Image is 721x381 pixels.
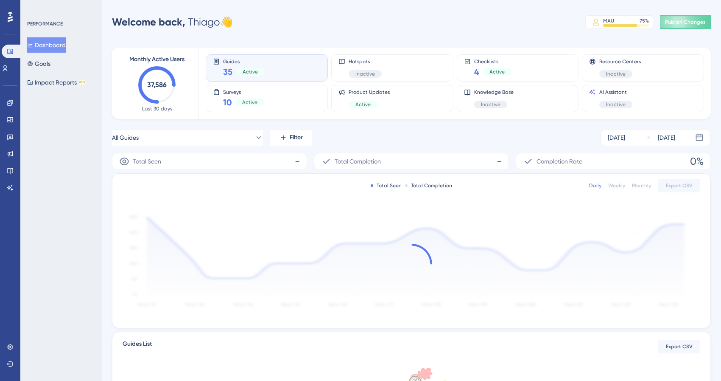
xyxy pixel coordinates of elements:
[242,99,257,106] span: Active
[608,182,625,189] div: Weekly
[349,89,390,96] span: Product Updates
[78,80,86,85] div: BETA
[349,58,382,65] span: Hotspots
[243,68,258,75] span: Active
[112,133,139,143] span: All Guides
[290,133,303,143] span: Filter
[223,66,232,78] span: 35
[295,155,300,168] span: -
[147,81,167,89] text: 37,586
[405,182,452,189] div: Total Completion
[666,182,693,189] span: Export CSV
[371,182,402,189] div: Total Seen
[589,182,601,189] div: Daily
[632,182,651,189] div: Monthly
[603,17,614,24] div: MAU
[606,71,626,77] span: Inactive
[690,155,704,168] span: 0%
[129,54,184,65] span: Monthly Active Users
[608,133,625,143] div: [DATE]
[658,340,700,353] button: Export CSV
[133,156,161,167] span: Total Seen
[223,58,265,64] span: Guides
[489,68,505,75] span: Active
[270,129,312,146] button: Filter
[497,155,502,168] span: -
[606,101,626,108] span: Inactive
[112,129,263,146] button: All Guides
[223,89,264,95] span: Surveys
[355,71,375,77] span: Inactive
[640,17,649,24] div: 75 %
[335,156,381,167] span: Total Completion
[481,101,500,108] span: Inactive
[112,16,185,28] span: Welcome back,
[474,58,511,64] span: Checklists
[27,20,63,27] div: PERFORMANCE
[355,101,371,108] span: Active
[27,37,66,53] button: Dashboard
[658,133,675,143] div: [DATE]
[112,15,233,29] div: Thiago 👋
[660,15,711,29] button: Publish Changes
[537,156,582,167] span: Completion Rate
[665,19,706,25] span: Publish Changes
[142,105,172,112] span: Last 30 days
[123,339,152,354] span: Guides List
[658,179,700,192] button: Export CSV
[223,96,232,108] span: 10
[27,75,86,90] button: Impact ReportsBETA
[599,58,641,65] span: Resource Centers
[27,56,50,71] button: Goals
[474,89,514,96] span: Knowledge Base
[666,343,693,350] span: Export CSV
[599,89,632,96] span: AI Assistant
[474,66,479,78] span: 4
